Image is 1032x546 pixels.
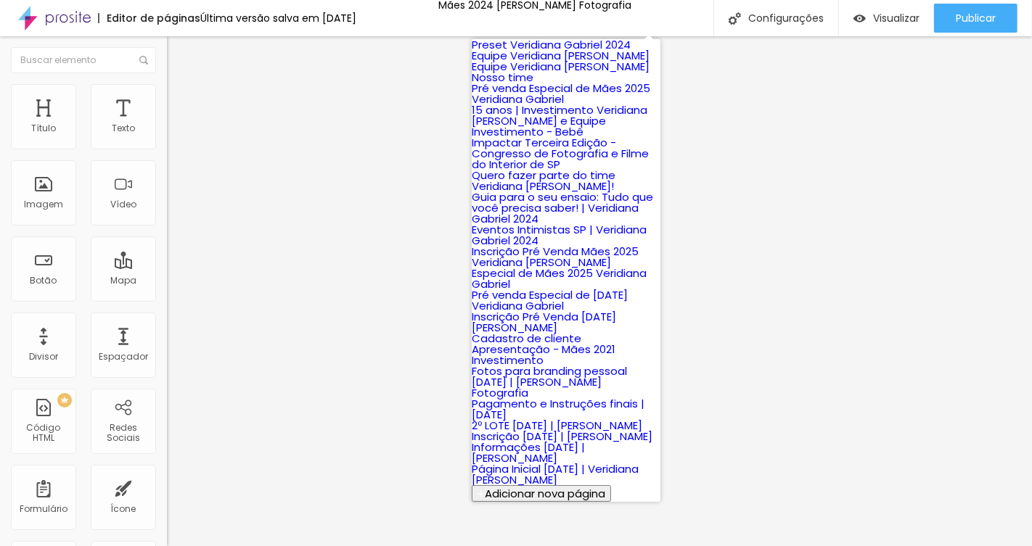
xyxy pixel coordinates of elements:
[200,13,356,23] div: Última versão salva em [DATE]
[956,12,996,24] span: Publicar
[472,189,653,226] a: Guia para o seu ensaio: Tudo que você precisa saber! | Veridiana Gabriel 2024
[485,486,605,501] span: Adicionar nova página
[472,396,644,422] a: Pagamento e Instruções finais | [DATE]
[24,199,63,210] div: Imagem
[29,352,58,362] div: Divisor
[20,504,67,514] div: Formulário
[472,461,639,487] a: Página Inicial [DATE] | Veridiana [PERSON_NAME]
[472,124,583,139] a: Investimento - Bebê
[472,439,585,466] a: Informações [DATE] | [PERSON_NAME]
[839,4,934,33] button: Visualizar
[110,199,136,210] div: Vídeo
[472,331,581,346] a: Cadastro de cliente
[472,48,650,63] a: Equipe Veridiana [PERSON_NAME]
[472,222,647,248] a: Eventos Intimistas SP | Veridiana Gabriel 2024
[472,309,616,335] a: Inscrição Pré Venda [DATE] [PERSON_NAME]
[472,287,628,313] a: Pré venda Especial de [DATE] Veridiana Gabriel
[99,352,148,362] div: Espaçador
[873,12,920,24] span: Visualizar
[729,12,741,25] img: Icone
[472,167,615,194] a: Quero fazer parte do time Veridiana [PERSON_NAME]!
[110,276,136,286] div: Mapa
[98,13,200,23] div: Editor de páginas
[853,12,866,25] img: view-1.svg
[31,123,56,133] div: Título
[472,135,649,172] a: Impactar Terceira Edição - Congresso de Fotografia e Filme do Interior de SP
[111,504,136,514] div: Ícone
[472,418,642,433] a: 2º LOTE [DATE] | [PERSON_NAME]
[472,244,639,270] a: Inscrição Pré Venda Mães 2025 Veridiana [PERSON_NAME]
[472,80,650,107] a: Pré venda Especial de Mães 2025 Veridiana Gabriel
[167,36,1032,546] iframe: Editor
[472,37,631,52] a: Preset Veridiana Gabriel 2024
[15,423,72,444] div: Código HTML
[472,342,615,357] a: Apresentação - Mães 2021
[472,102,647,128] a: 15 anos | Investimento Veridiana [PERSON_NAME] e Equipe
[472,352,544,368] a: Investimento
[472,363,627,379] a: Fotos para branding pessoal
[94,423,152,444] div: Redes Sociais
[472,70,533,85] a: Nosso time
[472,374,602,400] a: [DATE] | [PERSON_NAME] Fotografia
[472,429,652,444] a: Inscrição [DATE] | [PERSON_NAME]
[112,123,135,133] div: Texto
[472,485,611,502] button: Adicionar nova página
[472,265,647,291] a: Especial de Mães 2025 Veridiana Gabriel
[30,276,57,286] div: Botão
[934,4,1017,33] button: Publicar
[472,59,650,74] a: Equipe Veridiana [PERSON_NAME]
[139,56,148,65] img: Icone
[11,47,156,73] input: Buscar elemento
